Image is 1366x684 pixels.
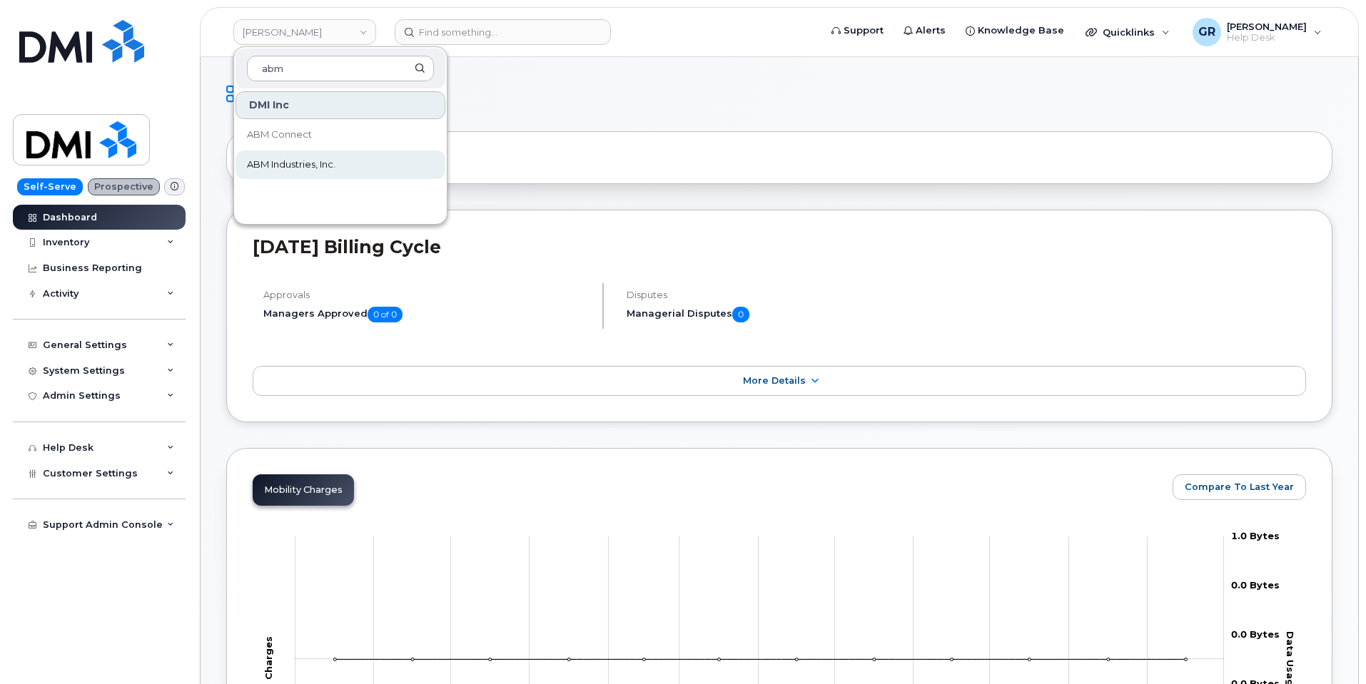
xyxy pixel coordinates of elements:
[263,307,590,322] h5: Managers Approved
[1173,474,1306,500] button: Compare To Last Year
[247,128,312,142] span: ABM Connect
[236,91,445,119] div: DMI Inc
[247,56,434,81] input: Search
[627,290,967,300] h4: Disputes
[732,307,749,322] span: 0
[743,375,806,386] span: More Details
[247,158,335,172] span: ABM Industries, Inc.
[368,307,403,322] span: 0 of 0
[253,236,1306,257] h2: [DATE] Billing Cycle
[236,150,445,179] a: ABM Industries, Inc.
[236,121,445,149] a: ABM Connect
[1231,628,1280,640] tspan: 0.0 Bytes
[263,636,274,680] tspan: Charges
[1185,480,1294,494] span: Compare To Last Year
[1231,530,1280,541] tspan: 1.0 Bytes
[627,307,967,322] h5: Managerial Disputes
[263,290,590,300] h4: Approvals
[1231,579,1280,591] tspan: 0.0 Bytes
